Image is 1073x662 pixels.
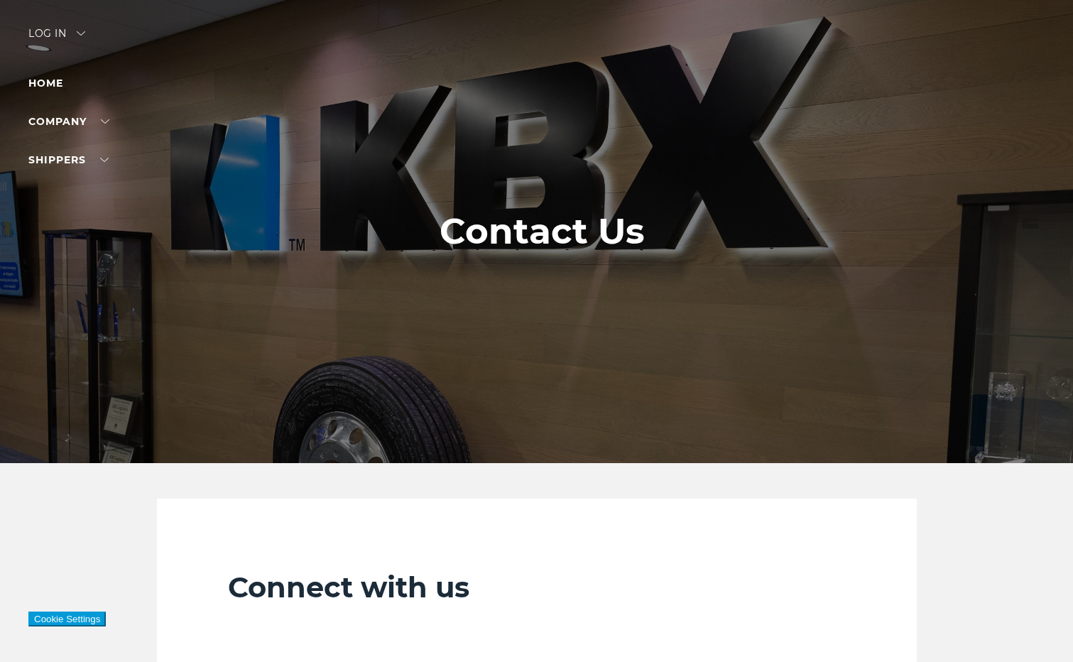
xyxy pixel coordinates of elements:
[484,28,590,91] img: kbx logo
[228,570,846,605] h2: Connect with us
[28,77,63,89] a: Home
[77,31,85,36] img: arrow
[28,28,85,49] div: Log in
[440,211,645,252] h1: Contact Us
[28,153,109,166] a: SHIPPERS
[28,612,106,626] button: Cookie Settings
[28,192,109,205] a: Carriers
[28,115,109,128] a: Company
